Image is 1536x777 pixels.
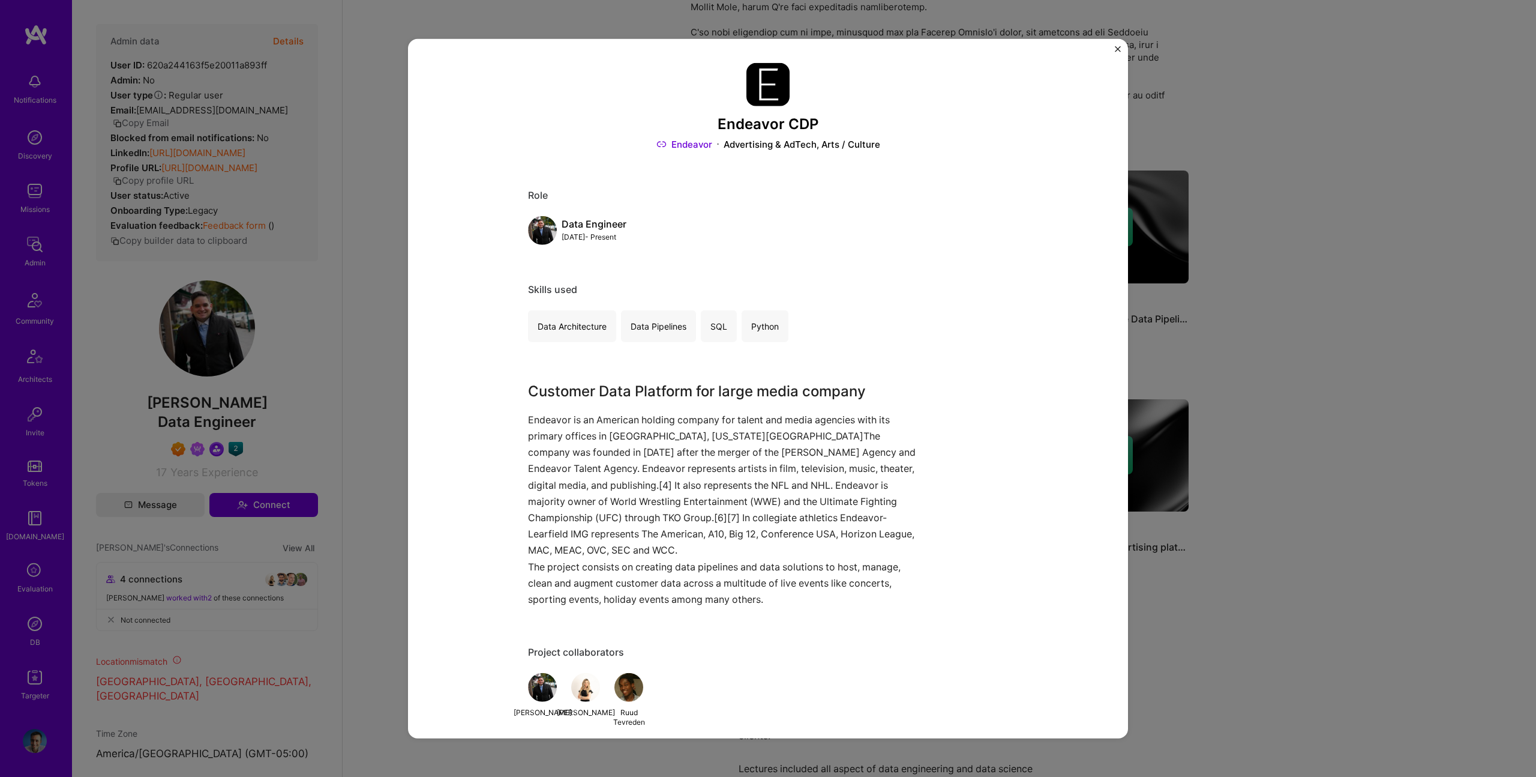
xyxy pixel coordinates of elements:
[557,708,615,718] div: [PERSON_NAME]
[746,63,790,106] img: Company logo
[528,411,918,558] p: Endeavor is an American holding company for talent and media agencies with its primary offices in...
[717,138,719,151] img: Dot
[742,310,788,342] div: Python
[528,646,1008,659] div: Project collaborators
[528,310,616,342] div: Data Architecture
[656,138,712,151] a: Endeavor
[1115,46,1121,59] button: Close
[613,708,645,727] div: Ruud Tevreden
[724,138,880,151] div: Advertising & AdTech, Arts / Culture
[562,230,626,243] div: [DATE] - Present
[701,310,737,342] div: SQL
[528,380,918,402] h3: Customer Data Platform for large media company
[562,217,626,230] div: Data Engineer
[528,283,1008,295] div: Skills used
[656,138,667,151] img: Link
[621,310,696,342] div: Data Pipelines
[528,558,918,608] p: The project consists on creating data pipelines and data solutions to host, manage, clean and aug...
[528,116,1008,133] h3: Endeavor CDP
[528,189,1008,202] div: Role
[514,708,572,718] div: [PERSON_NAME]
